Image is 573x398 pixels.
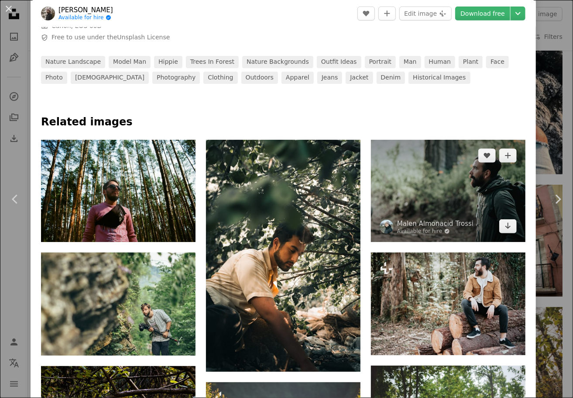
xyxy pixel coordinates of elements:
a: a man kneeling down in the woods with a yellow tie [206,252,360,260]
a: [DEMOGRAPHIC_DATA] [71,72,149,84]
a: Available for hire [397,228,473,235]
a: a man sitting on a log in the woods [371,300,525,308]
a: outdoors [241,72,278,84]
a: man in white and black stripe shirt and black pants standing beside brown rock [41,300,196,308]
a: model man [109,56,151,68]
a: face [486,56,509,68]
a: Malen Almonacid Trossi [397,219,473,228]
a: Historical images [408,72,470,84]
img: Go to Malen Almonacid Trossi's profile [380,220,394,234]
a: photo [41,72,67,84]
img: man in black jacket standing near trees during daytime [371,140,525,242]
a: hippie [154,56,182,68]
img: Go to Brookelyn Borchardt's profile [41,7,55,21]
button: Add to Collection [378,7,396,21]
a: photography [152,72,200,84]
h4: Related images [41,115,525,129]
button: Edit image [399,7,452,21]
a: denim [377,72,405,84]
a: Next [542,157,573,241]
button: Like [357,7,375,21]
img: a man sitting on a log in the woods [371,253,525,356]
a: nature backgrounds [242,56,313,68]
a: jeans [317,72,343,84]
a: portrait [365,56,396,68]
img: man in white and black stripe shirt and black pants standing beside brown rock [41,253,196,356]
a: Download free [455,7,510,21]
a: man in black sunglasses and brown jacket standing in the woods during daytime [41,187,196,195]
span: Free to use under the [51,33,170,42]
a: jacket [346,72,373,84]
a: man in black jacket standing near trees during daytime [371,187,525,194]
button: Like [478,149,496,163]
button: Choose download size [511,7,525,21]
a: Download [499,219,517,233]
img: a man kneeling down in the woods with a yellow tie [206,140,360,372]
a: nature landscape [41,56,105,68]
img: man in black sunglasses and brown jacket standing in the woods during daytime [41,140,196,242]
button: Add to Collection [499,149,517,163]
a: Unsplash License [117,34,170,41]
a: human [425,56,456,68]
a: clothing [203,72,237,84]
a: [PERSON_NAME] [58,6,113,14]
a: outfit ideas [317,56,361,68]
a: apparel [281,72,314,84]
a: man [399,56,421,68]
a: plant [459,56,483,68]
a: trees in forest [186,56,239,68]
a: Available for hire [58,14,113,21]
